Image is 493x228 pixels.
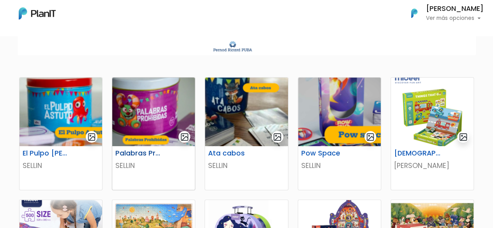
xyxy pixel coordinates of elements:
[298,77,381,190] a: gallery-light Pow Space SELLIN
[426,5,484,12] h6: [PERSON_NAME]
[23,161,99,171] p: SELLIN
[394,161,470,171] p: [PERSON_NAME]
[426,16,484,21] p: Ver más opciones
[273,133,282,141] img: gallery-light
[19,77,102,190] a: gallery-light El Pulpo [PERSON_NAME] SELLIN
[301,161,378,171] p: SELLIN
[391,78,474,146] img: thumb_image__51_.png
[389,149,447,157] h6: [DEMOGRAPHIC_DATA] de imanes 2 en 1
[205,78,288,146] img: thumb_Captura_de_pantalla_2025-07-29_112211.png
[180,133,189,141] img: gallery-light
[112,78,195,146] img: thumb_Captura_de_pantalla_2025-07-29_104200.png
[205,77,288,190] a: gallery-light Ata cabos SELLIN
[115,161,192,171] p: SELLIN
[298,78,381,146] img: thumb_Captura_de_pantalla_2025-07-30_103250.png
[19,7,56,19] img: PlanIt Logo
[208,161,284,171] p: SELLIN
[297,149,354,157] h6: Pow Space
[459,133,468,141] img: gallery-light
[391,77,474,190] a: gallery-light [DEMOGRAPHIC_DATA] de imanes 2 en 1 [PERSON_NAME]
[203,149,261,157] h6: Ata cabos
[111,149,168,157] h6: Palabras Prohibidas
[366,133,375,141] img: gallery-light
[19,78,102,146] img: thumb_Captura_de_pantalla_2025-07-29_101456.png
[112,77,195,190] a: gallery-light Palabras Prohibidas SELLIN
[18,149,75,157] h6: El Pulpo [PERSON_NAME]
[87,133,96,141] img: gallery-light
[406,5,423,22] img: PlanIt Logo
[401,3,484,23] button: PlanIt Logo [PERSON_NAME] Ver más opciones
[40,7,112,23] div: ¿Necesitás ayuda?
